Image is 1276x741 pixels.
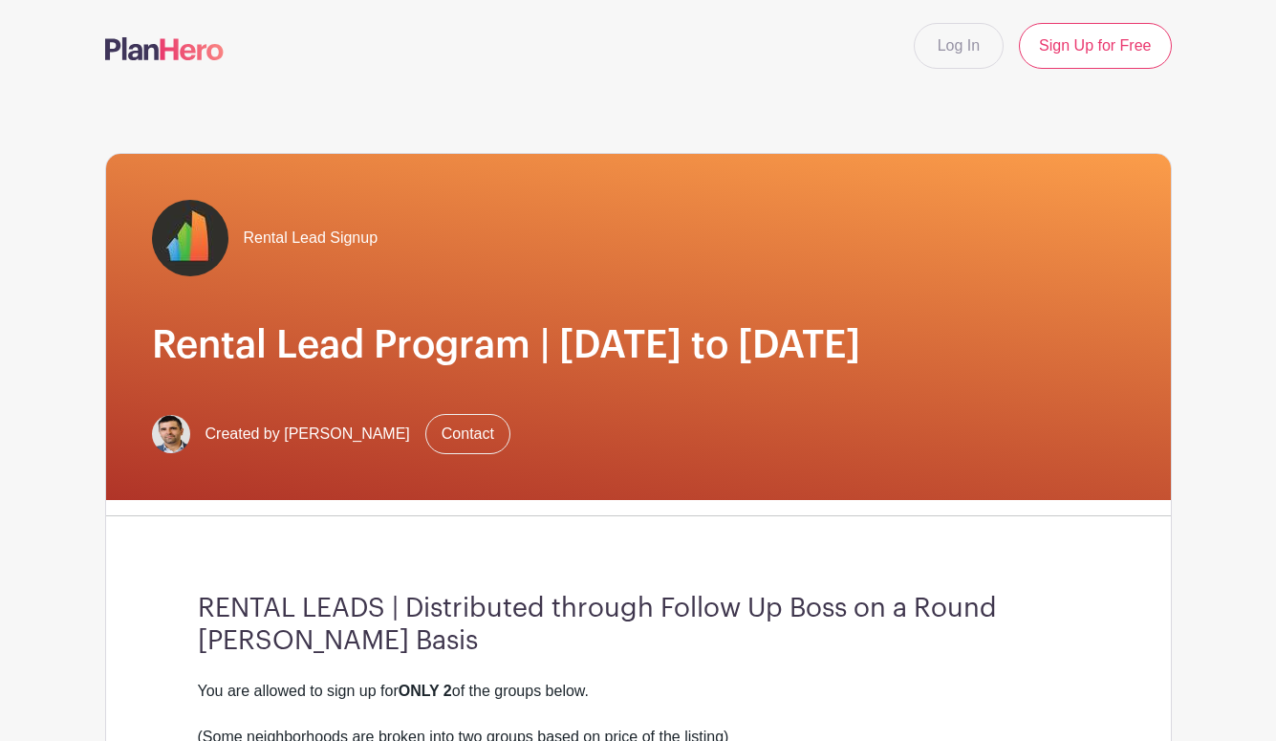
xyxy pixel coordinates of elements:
img: logo-507f7623f17ff9eddc593b1ce0a138ce2505c220e1c5a4e2b4648c50719b7d32.svg [105,37,224,60]
span: Rental Lead Signup [244,227,378,250]
a: Contact [425,414,510,454]
strong: ONLY 2 [399,683,452,699]
h1: Rental Lead Program | [DATE] to [DATE] [152,322,1125,368]
h3: RENTAL LEADS | Distributed through Follow Up Boss on a Round [PERSON_NAME] Basis [198,593,1079,657]
img: fulton-grace-logo.jpeg [152,200,228,276]
div: You are allowed to sign up for of the groups below. [198,680,1079,703]
span: Created by [PERSON_NAME] [205,423,410,446]
a: Log In [914,23,1004,69]
img: Screen%20Shot%202023-02-21%20at%2010.54.51%20AM.png [152,415,190,453]
a: Sign Up for Free [1019,23,1171,69]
